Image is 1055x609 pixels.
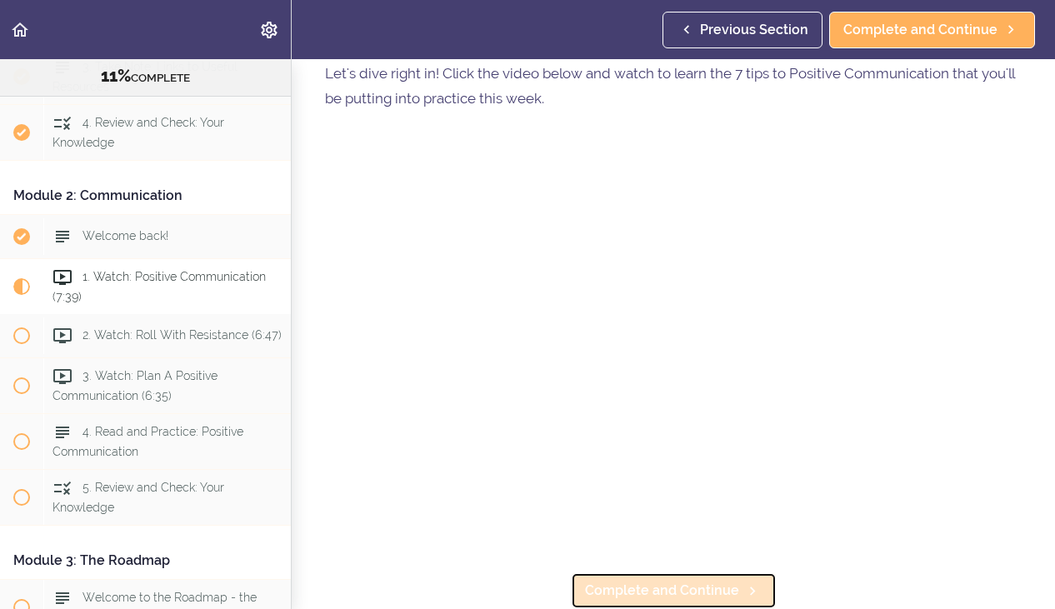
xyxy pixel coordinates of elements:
a: Complete and Continue [571,572,777,609]
span: Complete and Continue [585,581,739,601]
a: Previous Section [662,12,822,48]
span: 2. Watch: Roll With Resistance (6:47) [82,328,282,342]
span: 4. Review and Check: Your Knowledge [52,116,224,148]
span: 1. Watch: Positive Communication (7:39) [52,270,266,302]
span: 5. Review and Check: Your Knowledge [52,481,224,513]
svg: Back to course curriculum [10,20,30,40]
span: Previous Section [700,20,808,40]
span: Complete and Continue [843,20,997,40]
iframe: Video Player [325,154,1022,546]
span: 4. Read and Practice: Positive Communication [52,425,243,457]
div: COMPLETE [21,66,270,87]
a: Complete and Continue [829,12,1035,48]
span: 11% [101,66,131,86]
span: 3. Watch: Plan A Positive Communication (6:35) [52,369,217,402]
span: Welcome back! [82,229,168,242]
svg: Settings Menu [259,20,279,40]
span: Let's dive right in! Click the video below and watch to learn the 7 tips to Positive Communicatio... [325,65,1015,107]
